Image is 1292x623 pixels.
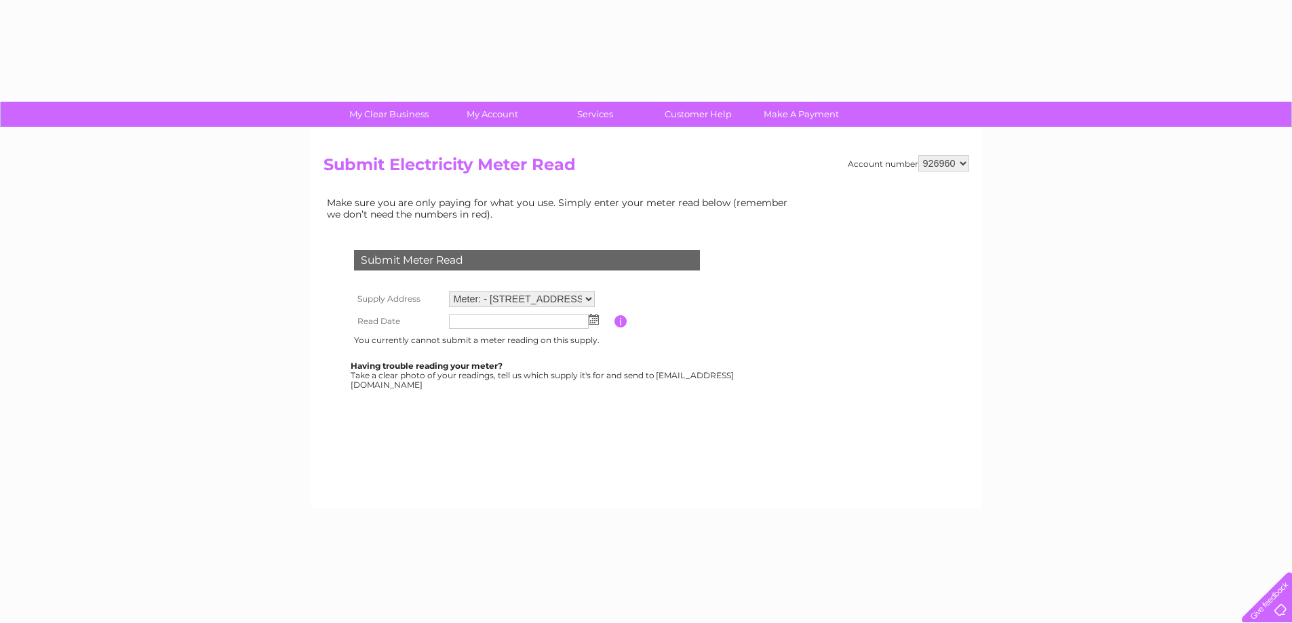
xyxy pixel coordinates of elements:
[642,102,754,127] a: Customer Help
[324,155,969,181] h2: Submit Electricity Meter Read
[351,361,503,371] b: Having trouble reading your meter?
[589,314,599,325] img: ...
[539,102,651,127] a: Services
[351,361,736,389] div: Take a clear photo of your readings, tell us which supply it's for and send to [EMAIL_ADDRESS][DO...
[436,102,548,127] a: My Account
[351,310,446,332] th: Read Date
[614,315,627,327] input: Information
[324,194,798,222] td: Make sure you are only paying for what you use. Simply enter your meter read below (remember we d...
[351,332,614,348] td: You currently cannot submit a meter reading on this supply.
[745,102,857,127] a: Make A Payment
[354,250,700,270] div: Submit Meter Read
[333,102,445,127] a: My Clear Business
[351,287,446,310] th: Supply Address
[848,155,969,172] div: Account number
